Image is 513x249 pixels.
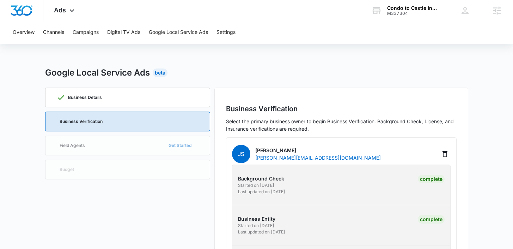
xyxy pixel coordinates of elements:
img: tab_keywords_by_traffic_grey.svg [70,41,76,47]
p: [PERSON_NAME][EMAIL_ADDRESS][DOMAIN_NAME] [255,154,381,161]
div: Beta [153,69,167,77]
button: Settings [216,21,236,44]
span: Ads [54,6,66,14]
button: Campaigns [73,21,99,44]
p: Business Details [68,95,102,100]
button: Overview [13,21,35,44]
div: account id [387,11,439,16]
p: [PERSON_NAME] [255,147,381,154]
div: Domain Overview [27,42,63,46]
h2: Business Verification [226,103,457,114]
button: Google Local Service Ads [149,21,208,44]
div: Keywords by Traffic [78,42,119,46]
p: Background Check [238,175,339,182]
p: Business Verification [60,119,103,124]
div: account name [387,5,439,11]
p: Last updated on [DATE] [238,189,339,195]
div: Complete [418,215,445,224]
p: Select the primary business owner to begin Business Verification. Background Check, License, and ... [226,118,457,132]
p: Business Entity [238,215,339,223]
button: Channels [43,21,64,44]
a: Business Verification [45,112,210,131]
button: Digital TV Ads [107,21,140,44]
h2: Google Local Service Ads [45,66,150,79]
span: JS [232,145,250,163]
div: Domain: [DOMAIN_NAME] [18,18,78,24]
img: website_grey.svg [11,18,17,24]
img: logo_orange.svg [11,11,17,17]
p: Last updated on [DATE] [238,229,339,235]
div: v 4.0.25 [20,11,35,17]
button: Delete [439,148,451,160]
div: Complete [418,175,445,183]
img: tab_domain_overview_orange.svg [19,41,25,47]
a: Business Details [45,88,210,107]
p: Started on [DATE] [238,223,339,229]
p: Started on [DATE] [238,182,339,189]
